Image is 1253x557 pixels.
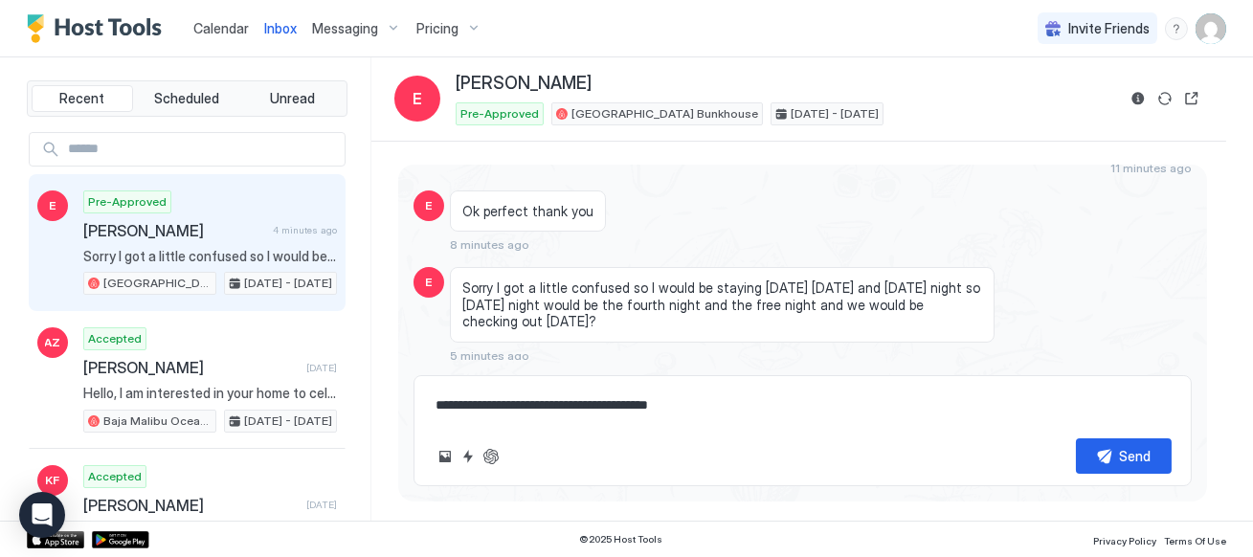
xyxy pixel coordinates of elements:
[155,90,220,107] span: Scheduled
[480,445,503,468] button: ChatGPT Auto Reply
[32,85,133,112] button: Recent
[1093,529,1156,549] a: Privacy Policy
[244,412,332,430] span: [DATE] - [DATE]
[83,496,299,515] span: [PERSON_NAME]
[1164,535,1226,546] span: Terms Of Use
[312,20,378,37] span: Messaging
[1180,87,1203,110] button: Open reservation
[50,197,56,214] span: E
[88,468,142,485] span: Accepted
[1153,87,1176,110] button: Sync reservation
[457,445,480,468] button: Quick reply
[193,18,249,38] a: Calendar
[83,221,265,240] span: [PERSON_NAME]
[83,248,337,265] span: Sorry I got a little confused so I would be staying [DATE] [DATE] and [DATE] night so [DATE] nigh...
[306,499,337,511] span: [DATE]
[434,445,457,468] button: Upload image
[88,193,167,211] span: Pre-Approved
[1068,20,1150,37] span: Invite Friends
[426,197,433,214] span: E
[462,203,593,220] span: Ok perfect thank you
[306,362,337,374] span: [DATE]
[103,275,212,292] span: [GEOGRAPHIC_DATA] Bunkhouse
[45,334,61,351] span: AZ
[270,90,315,107] span: Unread
[60,133,345,166] input: Input Field
[59,90,104,107] span: Recent
[264,20,297,36] span: Inbox
[264,18,297,38] a: Inbox
[137,85,238,112] button: Scheduled
[1196,13,1226,44] div: User profile
[450,348,529,363] span: 5 minutes ago
[426,274,433,291] span: E
[580,533,663,546] span: © 2025 Host Tools
[1127,87,1150,110] button: Reservation information
[27,14,170,43] a: Host Tools Logo
[88,330,142,347] span: Accepted
[791,105,879,123] span: [DATE] - [DATE]
[416,20,459,37] span: Pricing
[273,224,337,236] span: 4 minutes ago
[27,80,347,117] div: tab-group
[103,412,212,430] span: Baja Malibu Ocean Retreat 4 King Bed Rosarito Mexi
[413,87,422,110] span: E
[83,385,337,402] span: Hello, I am interested in your home to celebrate my fathers 60th birthday. :) I was just wonderin...
[1164,529,1226,549] a: Terms Of Use
[83,358,299,377] span: [PERSON_NAME]
[1120,446,1152,466] div: Send
[1165,17,1188,40] div: menu
[241,85,343,112] button: Unread
[19,492,65,538] div: Open Intercom Messenger
[460,105,539,123] span: Pre-Approved
[193,20,249,36] span: Calendar
[92,531,149,548] a: Google Play Store
[1076,438,1172,474] button: Send
[244,275,332,292] span: [DATE] - [DATE]
[1093,535,1156,546] span: Privacy Policy
[450,237,529,252] span: 8 minutes ago
[27,531,84,548] a: App Store
[456,73,592,95] span: [PERSON_NAME]
[462,279,982,330] span: Sorry I got a little confused so I would be staying [DATE] [DATE] and [DATE] night so [DATE] nigh...
[46,472,60,489] span: KF
[571,105,758,123] span: [GEOGRAPHIC_DATA] Bunkhouse
[1110,161,1192,175] span: 11 minutes ago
